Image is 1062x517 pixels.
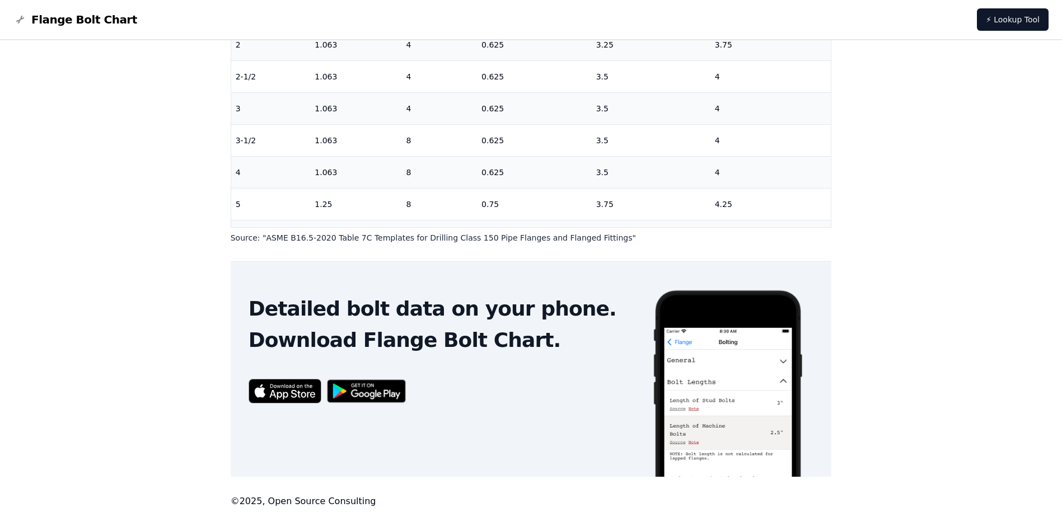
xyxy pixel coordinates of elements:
td: 4 [592,220,710,252]
td: 3.75 [710,29,831,60]
td: 2 [231,29,311,60]
td: 1.063 [310,124,401,156]
td: 1.25 [310,220,401,252]
td: 0.625 [477,156,592,188]
img: Get it on Google Play [321,374,412,409]
td: 4 [710,156,831,188]
td: 3.5 [592,92,710,124]
a: ⚡ Lookup Tool [977,8,1049,31]
td: 8 [401,156,477,188]
td: 8 [401,124,477,156]
td: 4 [710,124,831,156]
td: 6 [231,220,311,252]
td: 0.625 [477,29,592,60]
td: 4 [401,60,477,92]
td: 1.063 [310,29,401,60]
td: 3.75 [592,188,710,220]
td: 0.75 [477,220,592,252]
h2: Detailed bolt data on your phone. [249,298,634,320]
td: 3.25 [592,29,710,60]
td: 3.5 [592,124,710,156]
footer: © 2025 , Open Source Consulting [231,495,832,508]
td: 1.25 [310,188,401,220]
td: 3.5 [592,60,710,92]
td: 1.063 [310,92,401,124]
td: 4 [231,156,311,188]
img: App Store badge for the Flange Bolt Chart app [249,379,321,403]
td: 3.5 [592,156,710,188]
td: 2-1/2 [231,60,311,92]
td: 4 [401,92,477,124]
td: 4.5 [710,220,831,252]
td: 3-1/2 [231,124,311,156]
td: 1.063 [310,60,401,92]
td: 1.063 [310,156,401,188]
td: 0.75 [477,188,592,220]
td: 4.25 [710,188,831,220]
img: Flange Bolt Chart Logo [13,13,27,26]
td: 0.625 [477,92,592,124]
a: Flange Bolt Chart LogoFlange Bolt Chart [13,12,137,27]
td: 0.625 [477,124,592,156]
h2: Download Flange Bolt Chart. [249,329,634,351]
td: 4 [401,29,477,60]
td: 3 [231,92,311,124]
p: Source: " ASME B16.5-2020 Table 7C Templates for Drilling Class 150 Pipe Flanges and Flanged Fitt... [231,232,832,243]
td: 5 [231,188,311,220]
span: Flange Bolt Chart [31,12,137,27]
td: 4 [710,92,831,124]
td: 4 [710,60,831,92]
td: 8 [401,188,477,220]
td: 8 [401,220,477,252]
td: 0.625 [477,60,592,92]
